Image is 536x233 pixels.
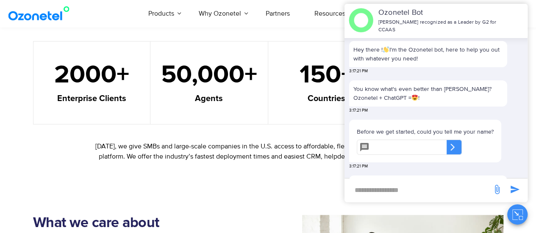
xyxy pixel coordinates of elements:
span: 3:17:21 PM [349,163,368,170]
p: You know what's even better than [PERSON_NAME]? Ozonetel + ChatGPT = ! [353,85,503,102]
p: [DATE], we give SMBs and large-scale companies in the U.S. access to affordable, flexible, self-s... [85,141,452,162]
span: + [117,63,139,88]
p: [PERSON_NAME] recognized as a Leader by G2 for CCAAS [378,19,500,34]
p: Hey there ! I'm the Ozonetel bot, here to help you out with whatever you need! [353,45,503,63]
p: Ozonetel Bot [378,7,500,19]
img: header [349,8,373,33]
p: Before we get started, could you tell me your name? [357,127,494,136]
span: + [244,63,257,88]
span: 50,000 [161,63,244,88]
span: 150 [300,63,341,88]
span: 3:17:21 PM [349,107,368,114]
h5: Agents [161,94,257,103]
span: end chat or minimize [501,18,508,25]
img: 😍 [412,95,418,101]
span: + [341,63,375,88]
h5: Countries [279,94,375,103]
span: 3:17:21 PM [349,68,368,74]
h5: Enterprise Clients [44,94,140,103]
h2: What we care about [33,215,268,232]
span: send message [489,181,505,198]
div: new-msg-input [349,183,488,198]
span: 2000 [54,63,117,88]
img: 👋 [383,47,389,52]
button: Close chat [507,204,528,225]
span: send message [506,181,523,198]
